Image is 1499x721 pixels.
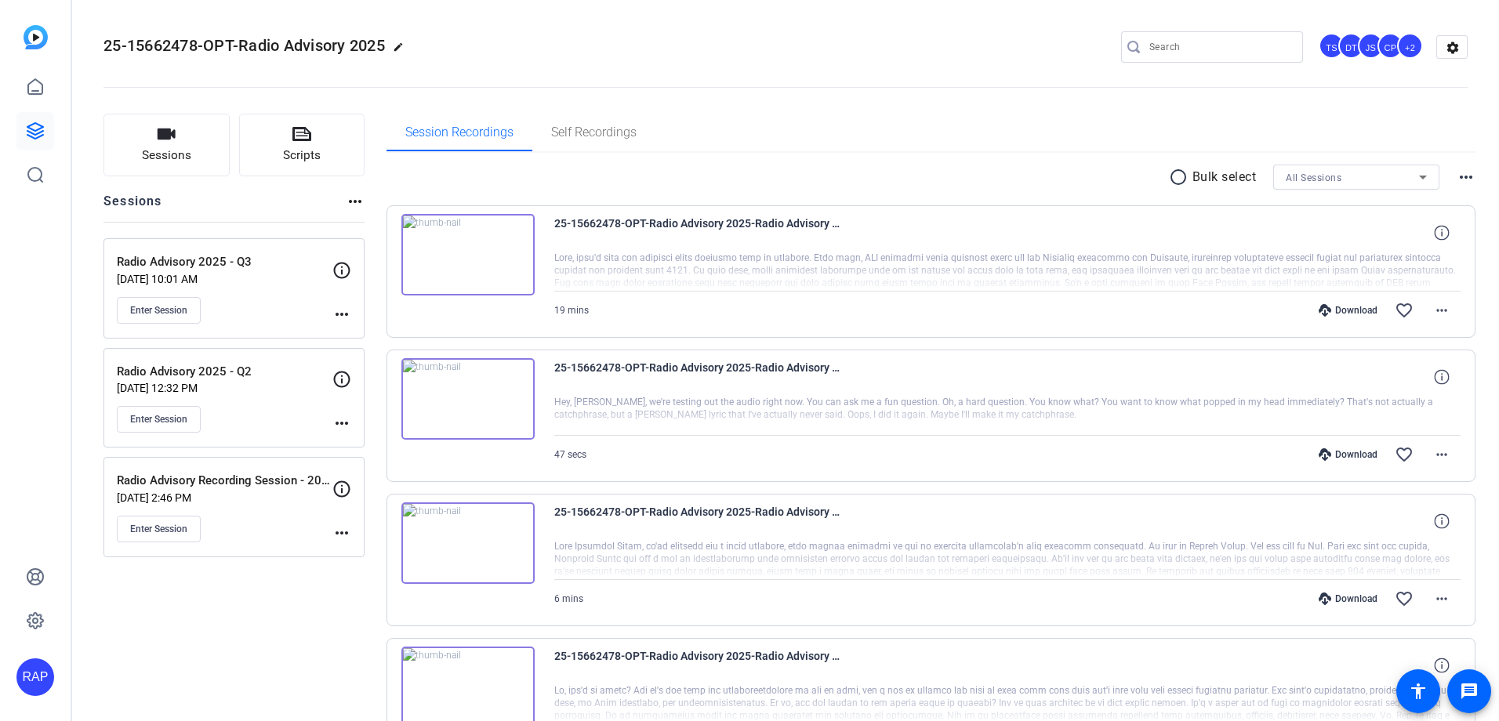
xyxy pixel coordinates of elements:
mat-icon: more_horiz [332,414,351,433]
div: DT [1338,33,1364,59]
mat-icon: more_horiz [1432,589,1451,608]
div: RAP [16,658,54,696]
mat-icon: favorite_border [1395,445,1414,464]
mat-icon: more_horiz [346,192,365,211]
p: Bulk select [1192,168,1257,187]
span: 6 mins [554,593,583,604]
span: Enter Session [130,304,187,317]
span: Session Recordings [405,126,514,139]
p: Radio Advisory 2025 - Q3 [117,253,332,271]
div: Download [1311,304,1385,317]
h2: Sessions [103,192,162,222]
span: Scripts [283,147,321,165]
mat-icon: more_horiz [1432,301,1451,320]
button: Scripts [239,114,365,176]
span: 19 mins [554,305,589,316]
mat-icon: more_horiz [332,305,351,324]
button: Enter Session [117,516,201,542]
button: Enter Session [117,406,201,433]
span: All Sessions [1286,172,1341,183]
span: Self Recordings [551,126,637,139]
div: Download [1311,592,1385,605]
div: Download [1311,448,1385,461]
img: thumb-nail [401,358,535,440]
mat-icon: accessibility [1409,682,1428,701]
ngx-avatar: Tilt Studios [1319,33,1346,60]
span: 25-15662478-OPT-Radio Advisory 2025-Radio Advisory 2025 - Q3-Rae-2025-07-21-15-57-54-224-0 [554,502,844,540]
ngx-avatar: Chris Phelps [1377,33,1405,60]
span: Enter Session [130,413,187,426]
img: thumb-nail [401,214,535,295]
input: Search [1149,38,1290,56]
p: Radio Advisory Recording Session - 2025 - Q1 [117,472,332,490]
span: 47 secs [554,449,586,460]
p: [DATE] 12:32 PM [117,382,332,394]
mat-icon: edit [393,42,412,60]
mat-icon: favorite_border [1395,589,1414,608]
p: [DATE] 10:01 AM [117,273,332,285]
ngx-avatar: Joe Shrum [1358,33,1385,60]
span: 25-15662478-OPT-Radio Advisory 2025 [103,36,385,55]
img: blue-gradient.svg [24,25,48,49]
span: 25-15662478-OPT-Radio Advisory 2025-Radio Advisory 2025 - Q3-[PERSON_NAME]-2025-07-21-15-11-05-573-3 [554,647,844,684]
p: Radio Advisory 2025 - Q2 [117,363,332,381]
mat-icon: message [1460,682,1479,701]
mat-icon: settings [1437,36,1468,60]
span: 25-15662478-OPT-Radio Advisory 2025-Radio Advisory 2025 - Q3-Chloe2-2025-07-24-16-33-38-641-0 [554,214,844,252]
p: [DATE] 2:46 PM [117,491,332,504]
mat-icon: more_horiz [1457,168,1475,187]
mat-icon: favorite_border [1395,301,1414,320]
div: +2 [1397,33,1423,59]
div: CP [1377,33,1403,59]
mat-icon: more_horiz [332,524,351,542]
button: Sessions [103,114,230,176]
mat-icon: radio_button_unchecked [1169,168,1192,187]
img: thumb-nail [401,502,535,584]
span: Sessions [142,147,191,165]
span: Enter Session [130,523,187,535]
div: JS [1358,33,1384,59]
mat-icon: more_horiz [1432,445,1451,464]
span: 25-15662478-OPT-Radio Advisory 2025-Radio Advisory 2025 - Q3-Chloe2-2025-07-24-16-31-26-351-0 [554,358,844,396]
button: Enter Session [117,297,201,324]
div: TS [1319,33,1345,59]
ngx-avatar: Dan Tayag [1338,33,1366,60]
